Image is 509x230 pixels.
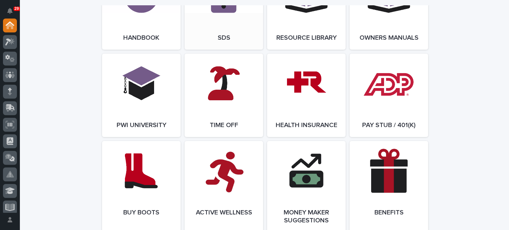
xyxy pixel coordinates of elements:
a: PWI University [102,54,181,137]
button: Notifications [3,4,17,18]
a: Health Insurance [267,54,346,137]
div: Notifications29 [8,8,17,19]
p: 29 [15,6,19,11]
a: Pay Stub / 401(k) [350,54,428,137]
a: Time Off [185,54,263,137]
